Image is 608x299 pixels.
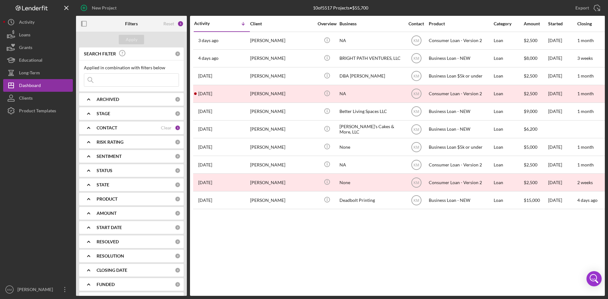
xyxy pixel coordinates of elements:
b: FUNDED [97,282,115,287]
text: KM [414,39,419,43]
div: Overview [315,21,339,26]
div: [PERSON_NAME] [250,85,313,102]
button: Activity [3,16,73,28]
time: 1 month [577,162,594,167]
b: ARCHIVED [97,97,119,102]
div: 0 [175,153,180,159]
div: 0 [175,168,180,173]
time: 2025-07-14 22:19 [198,198,212,203]
div: [DATE] [548,68,577,84]
text: KM [414,92,419,96]
div: Loan [494,32,523,49]
div: [PERSON_NAME] [250,192,313,209]
div: Dashboard [19,79,41,93]
text: KM [414,56,419,61]
div: 0 [175,97,180,102]
button: Educational [3,54,73,66]
div: Educational [19,54,42,68]
b: STAGE [97,111,110,116]
b: STATE [97,182,109,187]
time: 2025-08-26 16:54 [198,38,218,43]
div: $2,500 [524,68,548,84]
div: $2,500 [524,174,548,191]
time: 2025-08-18 17:20 [198,162,212,167]
div: [PERSON_NAME] [250,139,313,155]
button: Product Templates [3,104,73,117]
div: Grants [19,41,32,55]
b: RESOLUTION [97,253,124,259]
time: 2025-08-19 21:50 [198,145,212,150]
b: RESOLVED [97,239,119,244]
div: Activity [19,16,35,30]
div: Better Living Spaces LLC [339,103,403,120]
div: Clients [19,92,33,106]
time: 2025-08-20 21:54 [198,127,212,132]
div: NA [339,156,403,173]
div: [PERSON_NAME] [250,156,313,173]
button: Loans [3,28,73,41]
time: 1 month [577,91,594,96]
div: [PERSON_NAME] [250,103,313,120]
div: $2,500 [524,32,548,49]
div: Consumer Loan - Version 2 [429,174,492,191]
div: [PERSON_NAME] [250,68,313,84]
div: 1 [175,125,180,131]
time: 2025-08-21 14:16 [198,109,212,114]
text: KM [414,109,419,114]
div: 0 [175,51,180,57]
div: 0 [175,182,180,188]
div: [DATE] [548,174,577,191]
button: Clients [3,92,73,104]
div: Product [429,21,492,26]
div: 0 [175,196,180,202]
div: Product Templates [19,104,56,119]
div: Export [575,2,589,14]
time: 4 days ago [577,197,598,203]
time: 2025-08-23 22:49 [198,73,212,78]
div: Amount [524,21,548,26]
div: Started [548,21,577,26]
div: 0 [175,210,180,216]
text: KM [414,163,419,167]
b: CONTACT [97,125,117,130]
div: 0 [175,225,180,230]
div: [DATE] [548,32,577,49]
div: $2,500 [524,156,548,173]
button: KM[PERSON_NAME] [3,283,73,296]
div: $2,500 [524,85,548,102]
div: [DATE] [548,192,577,209]
div: BRIGHT PATH VENTURES, LLC [339,50,403,67]
time: 1 month [577,73,594,78]
div: Loan [494,68,523,84]
div: Business Loan $5k or under [429,139,492,155]
button: Dashboard [3,79,73,92]
div: Business Loan $5k or under [429,68,492,84]
b: STATUS [97,168,112,173]
div: [PERSON_NAME] [250,32,313,49]
div: [PERSON_NAME] [250,121,313,138]
div: Business [339,21,403,26]
button: Long-Term [3,66,73,79]
div: [DATE] [548,139,577,155]
div: [PERSON_NAME]'s Cakes & More, LLC [339,121,403,138]
div: $15,000 [524,192,548,209]
b: AMOUNT [97,211,117,216]
b: SEARCH FILTER [84,51,116,56]
div: [DATE] [548,103,577,120]
div: New Project [92,2,117,14]
div: Open Intercom Messenger [586,271,602,286]
time: 1 month [577,109,594,114]
div: Apply [126,35,137,44]
button: Grants [3,41,73,54]
div: Loan [494,192,523,209]
div: $6,200 [524,121,548,138]
div: 0 [175,253,180,259]
button: New Project [76,2,123,14]
text: KM [414,145,419,149]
